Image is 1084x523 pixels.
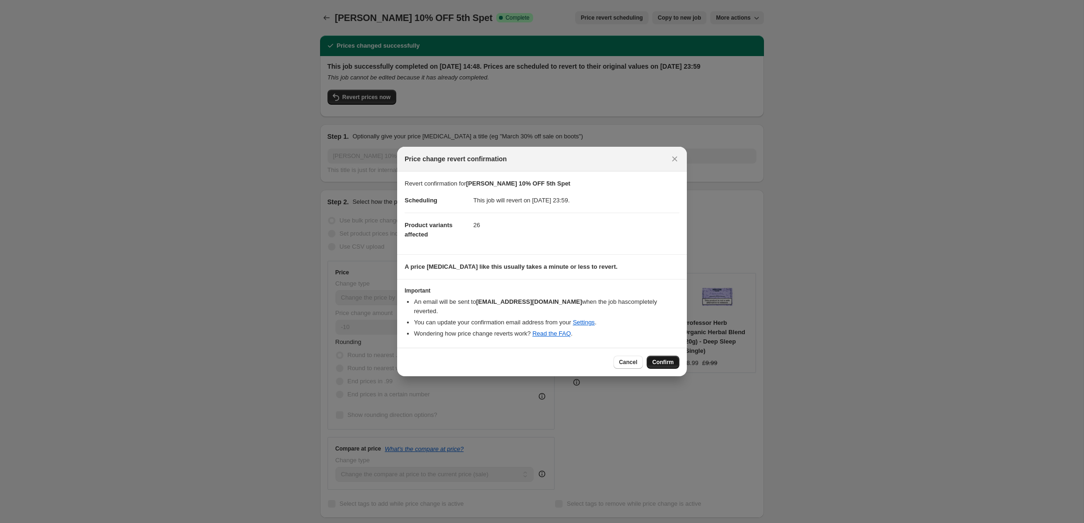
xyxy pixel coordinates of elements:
b: [EMAIL_ADDRESS][DOMAIN_NAME] [476,298,582,305]
button: Cancel [613,356,643,369]
b: [PERSON_NAME] 10% OFF 5th Spet [466,180,571,187]
dd: This job will revert on [DATE] 23:59. [473,188,679,213]
span: Price change revert confirmation [405,154,507,164]
button: Close [668,152,681,165]
span: Scheduling [405,197,437,204]
span: Confirm [652,358,674,366]
button: Confirm [647,356,679,369]
li: You can update your confirmation email address from your . [414,318,679,327]
dd: 26 [473,213,679,237]
li: Wondering how price change reverts work? . [414,329,679,338]
p: Revert confirmation for [405,179,679,188]
h3: Important [405,287,679,294]
span: Cancel [619,358,637,366]
a: Settings [573,319,595,326]
b: A price [MEDICAL_DATA] like this usually takes a minute or less to revert. [405,263,618,270]
span: Product variants affected [405,222,453,238]
li: An email will be sent to when the job has completely reverted . [414,297,679,316]
a: Read the FAQ [532,330,571,337]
